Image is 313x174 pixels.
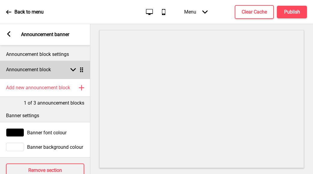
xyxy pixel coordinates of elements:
[6,66,51,73] h4: Announcement block
[14,9,44,15] p: Back to menu
[6,4,44,20] a: Back to menu
[6,84,70,91] h4: Add new announcement block
[27,144,83,150] span: Banner background colour
[6,128,84,137] div: Banner font colour
[235,5,274,19] button: Clear Cache
[284,9,300,15] h4: Publish
[178,3,214,21] div: Menu
[6,112,84,119] p: Banner settings
[277,6,307,18] button: Publish
[27,130,67,136] span: Banner font colour
[21,31,69,38] p: Announcement banner
[242,9,267,15] h4: Clear Cache
[24,100,84,106] p: 1 of 3 announcement blocks
[6,143,84,151] div: Banner background colour
[28,167,62,174] h4: Remove section
[6,51,84,58] p: Announcement block settings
